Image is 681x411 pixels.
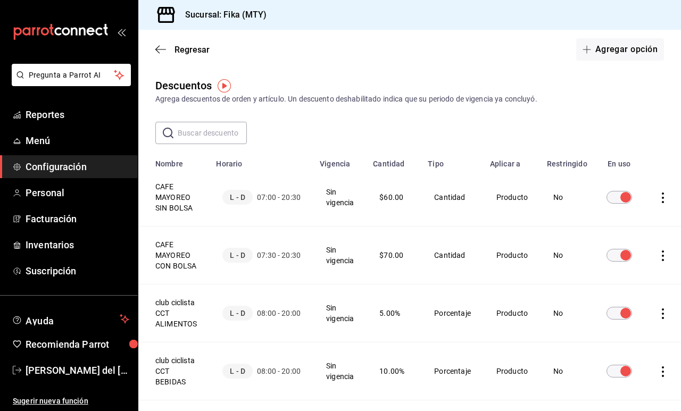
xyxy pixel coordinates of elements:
[26,264,129,278] span: Suscripción
[379,309,400,317] span: 5.00%
[379,251,403,259] span: $70.00
[7,77,131,88] a: Pregunta a Parrot AI
[313,169,367,227] td: Sin vigencia
[29,70,114,81] span: Pregunta a Parrot AI
[26,107,129,122] span: Reportes
[222,190,253,205] span: L - D
[26,212,129,226] span: Facturación
[222,306,253,321] span: L - D
[210,153,313,169] th: Horario
[117,28,126,36] button: open_drawer_menu
[484,342,541,400] td: Producto
[421,227,484,284] td: Cantidad
[541,342,594,400] td: No
[12,64,131,86] button: Pregunta a Parrot AI
[177,9,267,21] h3: Sucursal: Fika (MTY)
[26,160,129,174] span: Configuración
[222,248,253,263] span: L - D
[541,284,594,342] td: No
[594,153,645,169] th: En uso
[155,94,664,105] div: Agrega descuentos de orden y artículo. Un descuento deshabilitado indica que su periodo de vigenc...
[26,363,129,378] span: [PERSON_NAME] del [PERSON_NAME]
[658,366,668,377] button: actions
[541,153,594,169] th: Restringido
[178,122,247,144] input: Buscar descuento
[421,169,484,227] td: Cantidad
[138,227,210,284] th: CAFE MAYOREO CON BOLSA
[257,308,301,318] span: 08:00 - 20:00
[155,45,210,55] button: Regresar
[218,79,231,93] img: Tooltip marker
[313,284,367,342] td: Sin vigencia
[138,169,210,227] th: CAFE MAYOREO SIN BOLSA
[421,153,484,169] th: Tipo
[155,78,212,94] div: Descuentos
[13,396,129,407] span: Sugerir nueva función
[26,337,129,351] span: Recomienda Parrot
[313,153,367,169] th: Vigencia
[541,169,594,227] td: No
[379,193,403,202] span: $60.00
[257,366,301,376] span: 08:00 - 20:00
[222,364,253,379] span: L - D
[484,227,541,284] td: Producto
[26,313,115,325] span: Ayuda
[484,284,541,342] td: Producto
[421,284,484,342] td: Porcentaje
[541,227,594,284] td: No
[576,38,664,61] button: Agregar opción
[313,342,367,400] td: Sin vigencia
[658,250,668,261] button: actions
[138,342,210,400] th: club ciclista CCT BEBIDAS
[658,308,668,319] button: actions
[421,342,484,400] td: Porcentaje
[313,227,367,284] td: Sin vigencia
[26,133,129,148] span: Menú
[484,153,541,169] th: Aplicar a
[484,169,541,227] td: Producto
[379,367,404,375] span: 10.00%
[257,192,301,203] span: 07:00 - 20:30
[26,186,129,200] span: Personal
[138,284,210,342] th: club ciclista CCT ALIMENTOS
[26,238,129,252] span: Inventarios
[658,192,668,203] button: actions
[257,250,301,261] span: 07:30 - 20:30
[367,153,421,169] th: Cantidad
[175,45,210,55] span: Regresar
